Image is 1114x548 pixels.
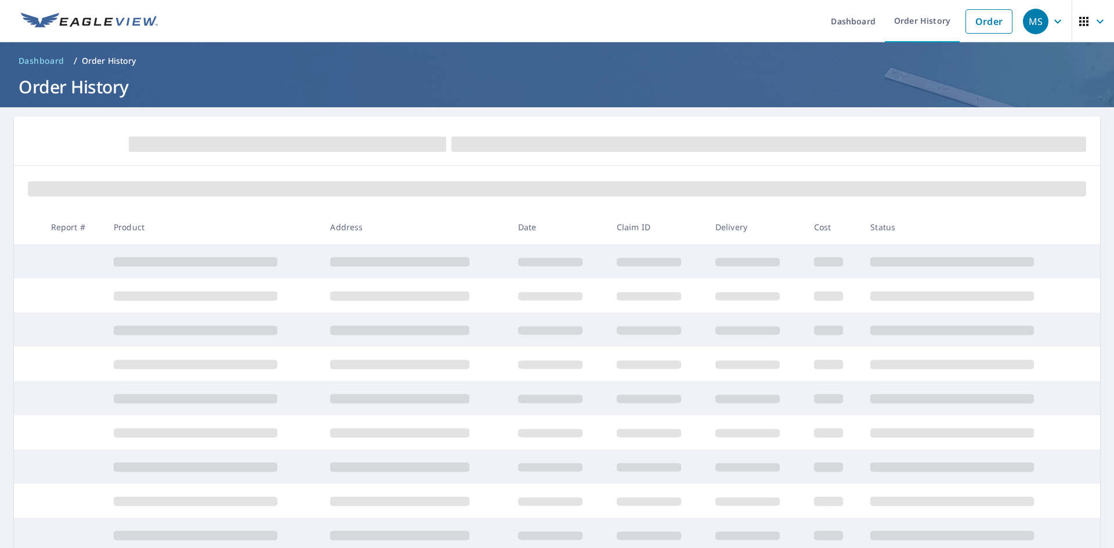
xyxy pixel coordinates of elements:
li: / [74,54,77,68]
th: Product [104,210,321,244]
th: Date [509,210,607,244]
img: EV Logo [21,13,158,30]
th: Cost [805,210,862,244]
a: Dashboard [14,52,69,70]
h1: Order History [14,75,1100,99]
p: Order History [82,55,136,67]
th: Delivery [706,210,805,244]
th: Address [321,210,508,244]
div: MS [1023,9,1048,34]
span: Dashboard [19,55,64,67]
a: Order [965,9,1012,34]
th: Status [861,210,1078,244]
nav: breadcrumb [14,52,1100,70]
th: Claim ID [607,210,706,244]
th: Report # [42,210,104,244]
